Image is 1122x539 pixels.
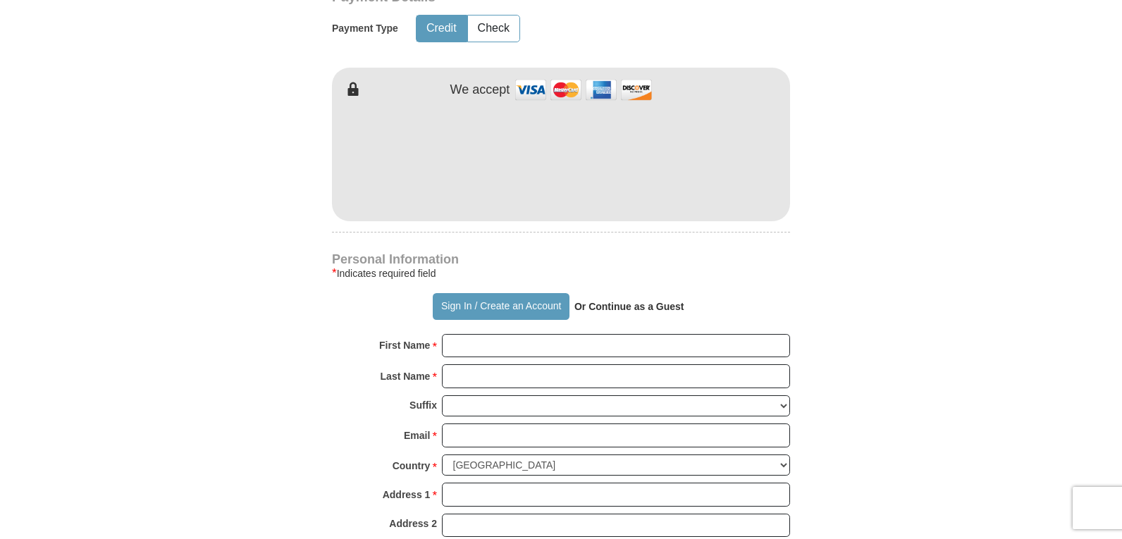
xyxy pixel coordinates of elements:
strong: Or Continue as a Guest [574,301,684,312]
h4: Personal Information [332,254,790,265]
img: credit cards accepted [513,75,654,105]
strong: Last Name [381,366,431,386]
button: Credit [417,16,467,42]
strong: First Name [379,335,430,355]
button: Sign In / Create an Account [433,293,569,320]
strong: Address 1 [383,485,431,504]
h5: Payment Type [332,23,398,35]
button: Check [468,16,519,42]
div: Indicates required field [332,265,790,282]
strong: Address 2 [389,514,437,533]
h4: We accept [450,82,510,98]
strong: Email [404,426,430,445]
strong: Country [393,456,431,476]
strong: Suffix [409,395,437,415]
